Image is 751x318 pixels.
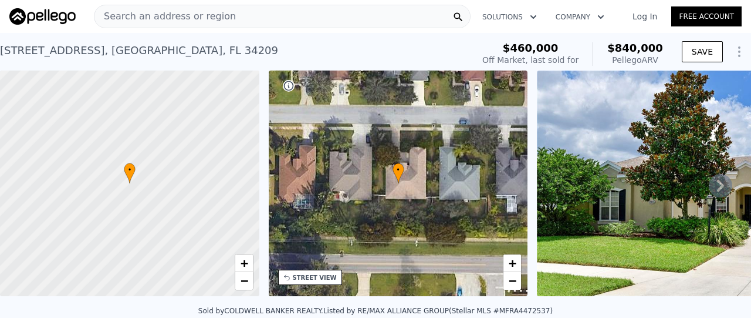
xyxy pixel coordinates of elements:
[546,6,614,28] button: Company
[293,273,337,282] div: STREET VIEW
[9,8,76,25] img: Pellego
[509,273,516,288] span: −
[240,256,248,270] span: +
[393,165,404,175] span: •
[323,307,553,315] div: Listed by RE/MAX ALLIANCE GROUP (Stellar MLS #MFRA4472537)
[503,255,521,272] a: Zoom in
[124,163,136,183] div: •
[728,40,751,63] button: Show Options
[198,307,323,315] div: Sold by COLDWELL BANKER REALTY .
[503,272,521,290] a: Zoom out
[509,256,516,270] span: +
[240,273,248,288] span: −
[393,163,404,183] div: •
[473,6,546,28] button: Solutions
[607,42,663,54] span: $840,000
[235,255,253,272] a: Zoom in
[124,165,136,175] span: •
[607,54,663,66] div: Pellego ARV
[618,11,671,22] a: Log In
[482,54,579,66] div: Off Market, last sold for
[682,41,723,62] button: SAVE
[94,9,236,24] span: Search an address or region
[503,42,559,54] span: $460,000
[235,272,253,290] a: Zoom out
[671,6,742,26] a: Free Account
